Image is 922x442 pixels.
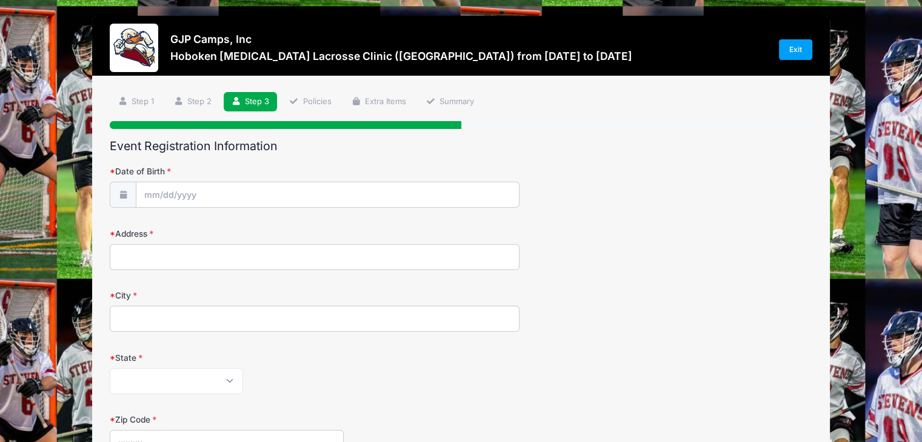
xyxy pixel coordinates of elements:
a: Exit [779,39,813,60]
a: Step 1 [110,92,162,112]
h2: Event Registration Information [110,139,812,153]
label: City [110,289,344,302]
label: State [110,352,344,364]
a: Summary [418,92,482,112]
label: Zip Code [110,414,344,426]
h3: Hoboken [MEDICAL_DATA] Lacrosse Clinic ([GEOGRAPHIC_DATA]) from [DATE] to [DATE] [170,50,632,62]
a: Step 2 [165,92,219,112]
a: Policies [281,92,339,112]
label: Date of Birth [110,165,344,177]
h3: GJP Camps, Inc [170,33,632,45]
a: Step 3 [224,92,278,112]
a: Extra Items [343,92,414,112]
input: mm/dd/yyyy [136,182,519,208]
label: Address [110,228,344,240]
